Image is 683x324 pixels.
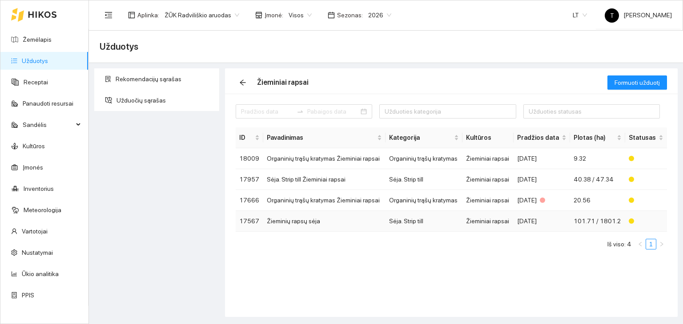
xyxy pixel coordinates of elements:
[570,190,625,211] td: 20.56
[265,10,283,20] span: Įmonė :
[307,107,359,116] input: Pabaigos data
[462,190,514,211] td: Žieminiai rapsai
[100,6,117,24] button: menu-fold
[23,164,43,171] a: Įmonės
[263,169,386,190] td: Sėja. Strip till Žieminiai rapsai
[570,127,625,148] th: this column's title is Plotas (ha),this column is sortable
[625,127,667,148] th: this column's title is Statusas,this column is sortable
[23,100,73,107] a: Panaudoti resursai
[263,211,386,232] td: Žieminių rapsų sėja
[100,40,138,54] span: Užduotys
[297,108,304,115] span: to
[137,10,159,20] span: Aplinka :
[23,36,52,43] a: Žemėlapis
[462,169,514,190] td: Žieminiai rapsai
[574,133,615,142] span: Plotas (ha)
[263,148,386,169] td: Organinių trąšų kratymas Žieminiai rapsai
[517,133,560,142] span: Pradžios data
[22,249,53,256] a: Nustatymai
[656,239,667,249] button: right
[297,108,304,115] span: swap-right
[236,211,263,232] td: 17567
[635,239,646,249] button: left
[514,127,570,148] th: this column's title is Pradžios data,this column is sortable
[517,174,566,184] div: [DATE]
[607,239,631,249] li: Iš viso: 4
[116,70,213,88] span: Rekomendacijų sąrašas
[638,241,643,247] span: left
[386,148,462,169] td: Organinių trąšų kratymas
[241,107,293,116] input: Pradžios data
[22,292,34,299] a: PPIS
[635,239,646,249] li: Atgal
[22,228,48,235] a: Vartotojai
[517,216,566,226] div: [DATE]
[104,11,112,19] span: menu-fold
[105,76,111,82] span: solution
[23,116,73,134] span: Sandėlis
[386,190,462,211] td: Organinių trąšų kratymas
[386,127,462,148] th: this column's title is Kategorija,this column is sortable
[23,142,45,150] a: Kultūros
[239,133,253,142] span: ID
[236,127,263,148] th: this column's title is ID,this column is sortable
[289,8,312,22] span: Visos
[165,8,239,22] span: ŽŪK Radviliškio aruodas
[236,79,249,86] span: arrow-left
[263,190,386,211] td: Organinių trąšų kratymas Žieminiai rapsai
[386,169,462,190] td: Sėja. Strip till
[236,148,263,169] td: 18009
[573,8,587,22] span: LT
[574,176,614,183] span: 40.38 / 47.34
[615,78,660,87] span: Formuoti užduotį
[656,239,667,249] li: Pirmyn
[607,75,667,90] button: Formuoti užduotį
[236,190,263,211] td: 17666
[610,8,614,23] span: T
[517,195,566,205] div: [DATE]
[22,57,48,64] a: Užduotys
[389,133,452,142] span: Kategorija
[24,79,48,86] a: Receptai
[646,239,656,249] li: 1
[462,127,514,148] th: Kultūros
[24,185,54,192] a: Inventorius
[646,239,656,249] a: 1
[337,10,363,20] span: Sezonas :
[386,211,462,232] td: Sėja. Strip till
[574,217,621,225] span: 101.71 / 1801.2
[255,12,262,19] span: shop
[570,148,625,169] td: 9.32
[236,169,263,190] td: 17957
[24,206,61,213] a: Meteorologija
[517,154,566,163] div: [DATE]
[117,91,213,109] span: Užduočių sąrašas
[236,75,250,90] button: arrow-left
[368,8,391,22] span: 2026
[328,12,335,19] span: calendar
[462,148,514,169] td: Žieminiai rapsai
[257,77,309,88] div: Žieminiai rapsai
[128,12,135,19] span: layout
[263,127,386,148] th: this column's title is Pavadinimas,this column is sortable
[605,12,672,19] span: [PERSON_NAME]
[22,270,59,277] a: Ūkio analitika
[267,133,375,142] span: Pavadinimas
[659,241,664,247] span: right
[462,211,514,232] td: Žieminiai rapsai
[629,133,657,142] span: Statusas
